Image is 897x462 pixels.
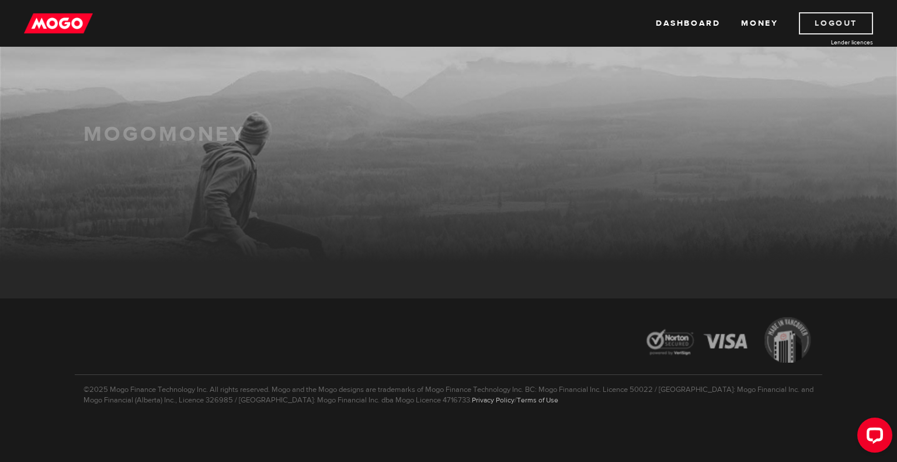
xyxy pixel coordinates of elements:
p: ©2025 Mogo Finance Technology Inc. All rights reserved. Mogo and the Mogo designs are trademarks ... [75,374,822,405]
a: Privacy Policy [472,395,514,405]
a: Money [741,12,778,34]
a: Dashboard [656,12,720,34]
a: Terms of Use [517,395,558,405]
h1: MogoMoney [84,122,813,147]
img: legal-icons-92a2ffecb4d32d839781d1b4e4802d7b.png [635,308,822,374]
a: Logout [799,12,873,34]
img: mogo_logo-11ee424be714fa7cbb0f0f49df9e16ec.png [24,12,93,34]
a: Lender licences [785,38,873,47]
iframe: LiveChat chat widget [848,413,897,462]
